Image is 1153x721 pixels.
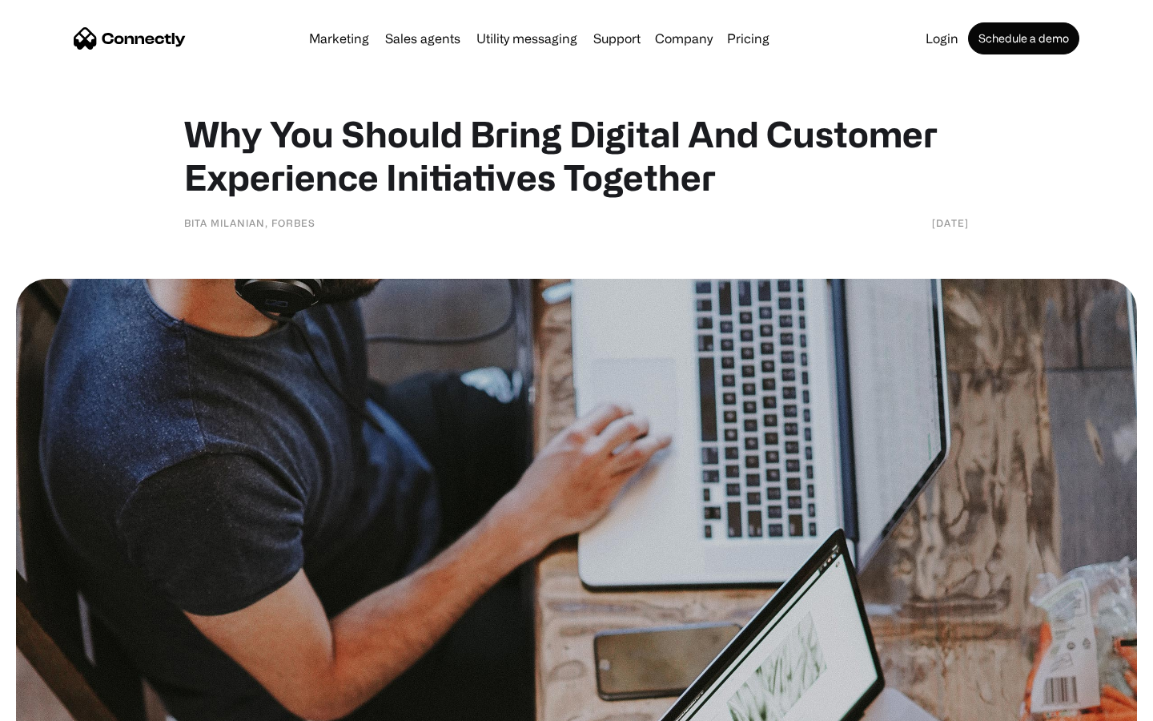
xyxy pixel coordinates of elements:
[650,27,717,50] div: Company
[32,693,96,715] ul: Language list
[303,32,376,45] a: Marketing
[932,215,969,231] div: [DATE]
[184,112,969,199] h1: Why You Should Bring Digital And Customer Experience Initiatives Together
[74,26,186,50] a: home
[968,22,1079,54] a: Schedule a demo
[470,32,584,45] a: Utility messaging
[919,32,965,45] a: Login
[379,32,467,45] a: Sales agents
[184,215,315,231] div: Bita Milanian, Forbes
[16,693,96,715] aside: Language selected: English
[721,32,776,45] a: Pricing
[587,32,647,45] a: Support
[655,27,713,50] div: Company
